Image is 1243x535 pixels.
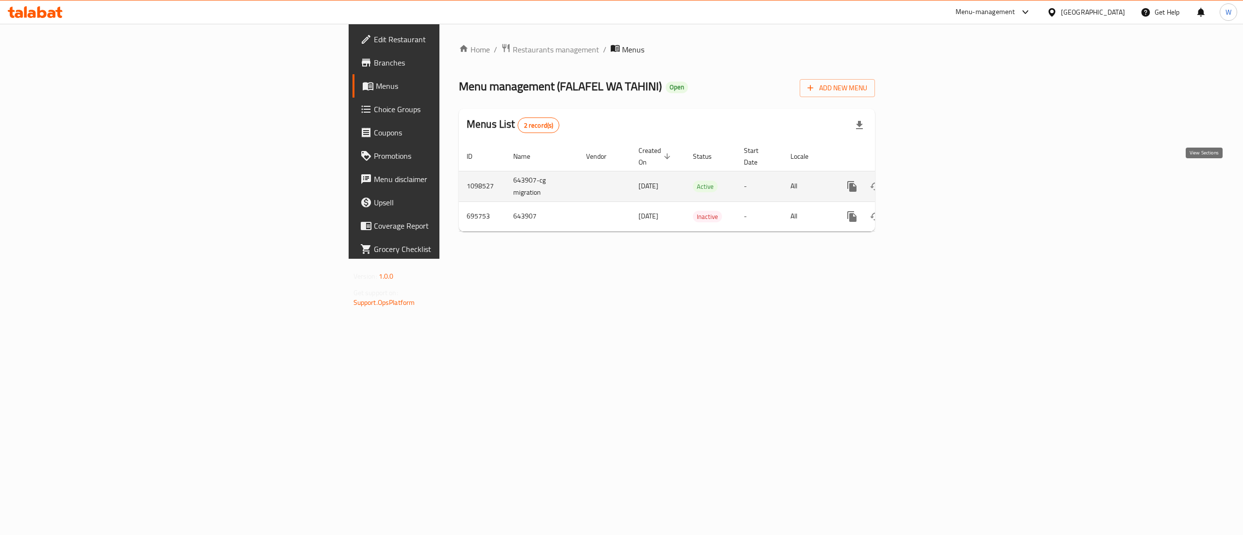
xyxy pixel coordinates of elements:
span: Vendor [586,150,619,162]
a: Coverage Report [353,214,556,237]
h2: Menus List [467,117,559,133]
span: Edit Restaurant [374,33,549,45]
span: Inactive [693,211,722,222]
span: Name [513,150,543,162]
a: Edit Restaurant [353,28,556,51]
div: [GEOGRAPHIC_DATA] [1061,7,1125,17]
div: Total records count [518,117,560,133]
span: Upsell [374,197,549,208]
span: Promotions [374,150,549,162]
span: Menus [622,44,644,55]
span: Add New Menu [807,82,867,94]
span: Locale [790,150,821,162]
span: W [1226,7,1231,17]
a: Coupons [353,121,556,144]
a: Choice Groups [353,98,556,121]
div: Open [666,82,688,93]
a: Grocery Checklist [353,237,556,261]
button: Change Status [864,205,887,228]
button: more [840,175,864,198]
a: Upsell [353,191,556,214]
span: Choice Groups [374,103,549,115]
table: enhanced table [459,142,941,232]
span: Coverage Report [374,220,549,232]
span: ID [467,150,485,162]
th: Actions [833,142,941,171]
span: 1.0.0 [379,270,394,283]
span: Menus [376,80,549,92]
span: Get support on: [353,286,398,299]
td: - [736,171,783,201]
td: All [783,201,833,231]
span: Coupons [374,127,549,138]
span: Open [666,83,688,91]
span: 2 record(s) [518,121,559,130]
li: / [603,44,606,55]
td: All [783,171,833,201]
a: Branches [353,51,556,74]
span: Status [693,150,724,162]
span: Active [693,181,718,192]
span: Version: [353,270,377,283]
td: - [736,201,783,231]
span: Menu disclaimer [374,173,549,185]
span: Created On [638,145,673,168]
span: [DATE] [638,210,658,222]
div: Menu-management [956,6,1015,18]
button: more [840,205,864,228]
a: Support.OpsPlatform [353,296,415,309]
div: Export file [848,114,871,137]
span: Grocery Checklist [374,243,549,255]
span: Branches [374,57,549,68]
button: Add New Menu [800,79,875,97]
span: [DATE] [638,180,658,192]
a: Menu disclaimer [353,167,556,191]
span: Start Date [744,145,771,168]
nav: breadcrumb [459,43,875,56]
span: Menu management ( FALAFEL WA TAHINI ) [459,75,662,97]
a: Promotions [353,144,556,167]
a: Menus [353,74,556,98]
button: Change Status [864,175,887,198]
